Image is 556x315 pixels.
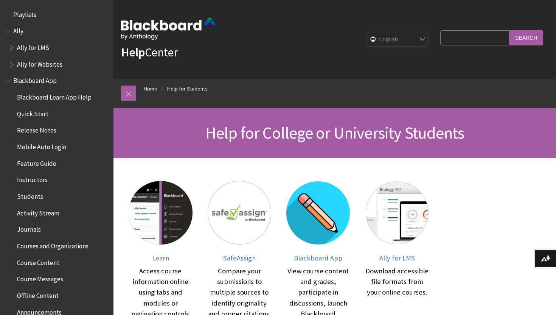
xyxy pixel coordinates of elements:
[17,240,89,250] span: Courses and Organizations
[17,140,66,151] span: Mobile Auto Login
[5,8,109,21] nav: Book outline for Playlists
[17,190,43,200] span: Students
[286,181,350,245] img: Blackboard App
[13,8,36,19] span: Playlists
[208,181,272,245] img: SafeAssign
[17,223,41,234] span: Journals
[5,25,109,71] nav: Book outline for Anthology Ally Help
[121,45,145,60] strong: Help
[17,58,62,68] span: Ally for Websites
[144,84,157,94] a: Home
[152,254,169,262] span: Learn
[167,84,208,94] a: Help for Students
[17,108,48,118] span: Quick Start
[17,273,63,283] span: Course Messages
[129,181,193,245] img: Learn
[205,122,464,143] span: Help for College or University Students
[365,266,429,298] div: Download accessible file formats from your online courses.
[121,45,178,60] a: HelpCenter
[13,75,57,85] span: Blackboard App
[17,289,59,299] span: Offline Content
[17,124,56,134] span: Release Notes
[223,254,256,262] span: SafeAssign
[17,207,59,217] span: Activity Stream
[379,254,415,262] span: Ally for LMS
[17,157,56,167] span: Feature Guide
[17,256,59,267] span: Course Content
[17,41,49,51] span: Ally for LMS
[509,30,543,45] input: Search
[294,254,342,262] span: Blackboard App
[121,18,216,40] img: Blackboard by Anthology
[17,174,48,184] span: Instructors
[17,91,92,101] span: Blackboard Learn App Help
[367,32,428,47] select: Site Language Selector
[13,25,23,35] span: Ally
[365,181,429,245] img: Ally for LMS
